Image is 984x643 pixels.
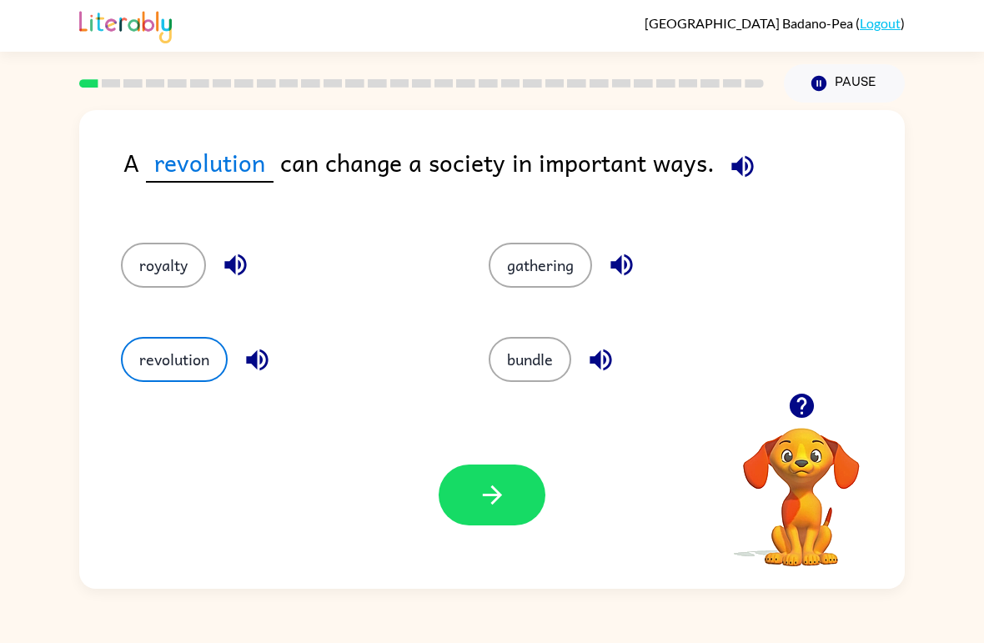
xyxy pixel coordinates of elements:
button: Pause [784,64,905,103]
a: Logout [860,15,901,31]
button: gathering [489,243,592,288]
button: revolution [121,337,228,382]
button: royalty [121,243,206,288]
div: ( ) [645,15,905,31]
img: Literably [79,7,172,43]
button: bundle [489,337,571,382]
video: Your browser must support playing .mp4 files to use Literably. Please try using another browser. [718,402,885,569]
span: revolution [146,143,274,183]
div: A can change a society in important ways. [123,143,905,209]
span: [GEOGRAPHIC_DATA] Badano-Pea [645,15,856,31]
